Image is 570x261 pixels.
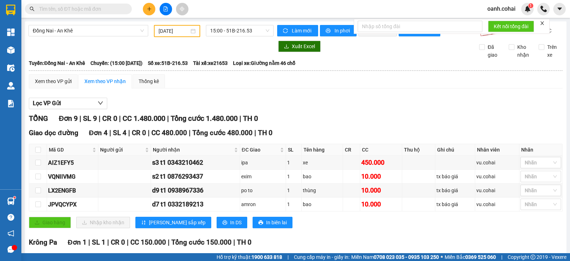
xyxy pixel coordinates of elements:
th: Ghi chú [435,144,475,156]
th: SL [286,144,302,156]
span: Miền Bắc [445,253,496,261]
button: caret-down [553,3,566,15]
th: CR [343,144,360,156]
span: Tổng cước 150.000 [171,238,232,246]
input: 14/09/2025 [159,27,190,35]
span: | [167,114,169,123]
div: tx báo giá [436,173,474,180]
span: CR 0 [111,238,125,246]
span: 15:00 - 51B-216.53 [210,25,269,36]
span: In DS [230,219,242,226]
span: Chuyến: (15:00 [DATE]) [90,59,142,67]
span: ⚪️ [441,256,443,259]
span: oanh.cohai [482,4,521,13]
span: [PERSON_NAME] sắp xếp [149,219,206,226]
span: download [284,44,289,50]
div: ipa [241,159,285,167]
span: | [127,238,129,246]
input: Tìm tên, số ĐT hoặc mã đơn [39,5,123,13]
span: | [128,129,130,137]
input: Nhập số tổng đài [358,21,482,32]
span: TH 0 [237,238,252,246]
span: notification [7,230,14,237]
div: d7 t1 0332189213 [152,199,238,209]
span: In biên lai [266,219,287,226]
td: AIZ1EFY5 [47,156,98,170]
span: Đơn 1 [68,238,87,246]
th: Nhân viên [475,144,519,156]
span: sort-ascending [141,220,146,226]
div: exim [241,173,285,180]
th: CC [360,144,403,156]
button: plus [143,3,155,15]
button: sort-ascending[PERSON_NAME] sắp xếp [135,217,211,228]
div: vu.cohai [476,159,518,167]
span: TH 0 [258,129,273,137]
div: LX2ENGFB [48,186,97,195]
span: | [79,114,81,123]
span: | [239,114,241,123]
span: Krông Pa [29,238,57,246]
span: SL 1 [92,238,105,246]
div: s2 t1 0876293437 [152,172,238,181]
img: solution-icon [7,100,15,107]
div: bao [303,200,342,208]
div: tx báo giá [436,200,474,208]
button: Kết nối tổng đài [488,21,534,32]
span: Giao dọc đường [29,129,78,137]
span: Số xe: 51B-216.53 [148,59,188,67]
th: Thu hộ [402,144,435,156]
img: logo-vxr [6,5,15,15]
div: d9 t1 0938967336 [152,185,238,195]
span: | [107,238,109,246]
div: bao [303,173,342,180]
button: uploadGiao hàng [29,217,71,228]
span: printer [258,220,263,226]
sup: 1 [528,3,533,8]
div: vu.cohai [476,200,518,208]
span: sync [283,28,289,34]
span: CC 1.480.000 [123,114,165,123]
div: Xem theo VP nhận [84,77,126,85]
span: | [233,238,235,246]
img: warehouse-icon [7,198,15,205]
span: | [254,129,256,137]
span: Mã GD [49,146,91,154]
div: 450.000 [361,158,401,168]
button: downloadXuất Excel [278,41,321,52]
div: s3 t1 0343210462 [152,158,238,168]
span: Làm mới [292,27,312,35]
span: Đơn 9 [59,114,78,123]
div: amron [241,200,285,208]
img: warehouse-icon [7,82,15,89]
span: Loại xe: Giường nằm 46 chỗ [233,59,295,67]
div: 10.000 [361,185,401,195]
div: Nhãn [521,146,560,154]
span: | [88,238,90,246]
span: Xuất Excel [292,42,315,50]
span: Đồng Nai - An Khê [33,25,144,36]
button: syncLàm mới [277,25,318,36]
button: Lọc VP Gửi [29,98,107,109]
div: 10.000 [361,199,401,209]
th: Tên hàng [302,144,343,156]
span: ĐC Giao [242,146,279,154]
span: Miền Nam [351,253,439,261]
span: Tài xế: xe21653 [193,59,228,67]
div: JPVQCYPX [48,200,97,209]
div: 10.000 [361,172,401,181]
strong: 0369 525 060 [465,254,496,260]
span: In phơi [335,27,351,35]
div: tx báo giá [436,186,474,194]
span: Tổng cước 480.000 [192,129,253,137]
span: CR 0 [102,114,117,123]
span: CC 480.000 [151,129,187,137]
div: xe [303,159,342,167]
div: Xem theo VP gửi [35,77,72,85]
span: | [99,114,100,123]
span: aim [180,6,185,11]
img: warehouse-icon [7,46,15,54]
button: printerIn phơi [320,25,357,36]
img: icon-new-feature [524,6,531,12]
span: caret-down [556,6,563,12]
